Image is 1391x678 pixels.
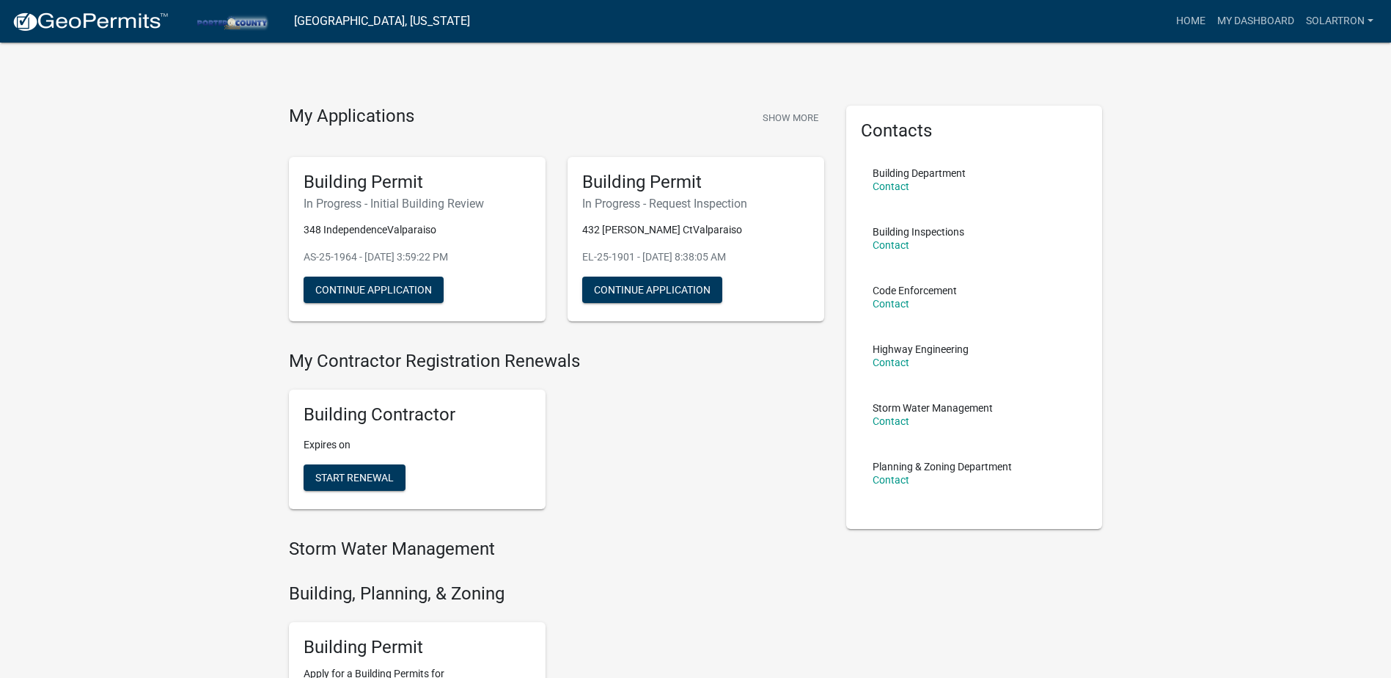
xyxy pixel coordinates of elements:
[861,120,1088,142] h5: Contacts
[873,239,909,251] a: Contact
[315,472,394,484] span: Start Renewal
[873,298,909,310] a: Contact
[873,357,909,368] a: Contact
[289,106,414,128] h4: My Applications
[873,462,1012,472] p: Planning & Zoning Department
[757,106,824,130] button: Show More
[304,249,531,265] p: AS-25-1964 - [DATE] 3:59:22 PM
[304,404,531,426] h5: Building Contractor
[304,277,444,303] button: Continue Application
[582,222,810,238] p: 432 [PERSON_NAME] CtValparaiso
[873,181,909,192] a: Contact
[582,197,810,211] h6: In Progress - Request Inspection
[304,222,531,238] p: 348 IndependenceValparaiso
[289,539,824,560] h4: Storm Water Management
[180,11,282,31] img: Porter County, Indiana
[873,415,909,427] a: Contact
[304,464,405,491] button: Start Renewal
[289,583,824,605] h4: Building, Planning, & Zoning
[1170,7,1211,35] a: Home
[304,637,531,658] h5: Building Permit
[582,172,810,193] h5: Building Permit
[294,9,470,34] a: [GEOGRAPHIC_DATA], [US_STATE]
[582,277,722,303] button: Continue Application
[289,351,824,372] h4: My Contractor Registration Renewals
[582,249,810,265] p: EL-25-1901 - [DATE] 8:38:05 AM
[1300,7,1379,35] a: solartron
[873,474,909,486] a: Contact
[304,437,531,453] p: Expires on
[304,172,531,193] h5: Building Permit
[873,227,964,237] p: Building Inspections
[873,168,966,178] p: Building Department
[304,197,531,211] h6: In Progress - Initial Building Review
[873,403,993,413] p: Storm Water Management
[289,351,824,521] wm-registration-list-section: My Contractor Registration Renewals
[1211,7,1300,35] a: My Dashboard
[873,344,969,354] p: Highway Engineering
[873,285,957,296] p: Code Enforcement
